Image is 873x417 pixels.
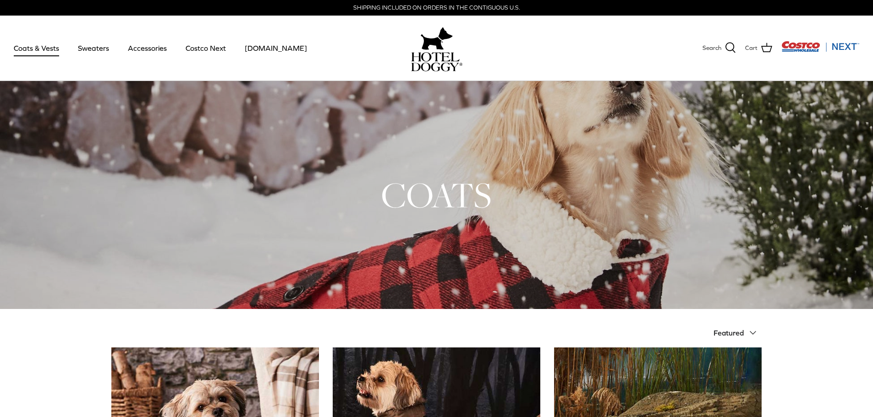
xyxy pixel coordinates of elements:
[236,32,315,64] a: [DOMAIN_NAME]
[703,43,721,53] span: Search
[411,25,462,71] a: hoteldoggy.com hoteldoggycom
[745,43,758,53] span: Cart
[5,32,67,64] a: Coats & Vests
[703,42,736,54] a: Search
[714,323,762,343] button: Featured
[745,42,772,54] a: Cart
[714,329,744,337] span: Featured
[120,32,175,64] a: Accessories
[781,41,859,52] img: Costco Next
[111,173,762,217] h1: COATS
[421,25,453,52] img: hoteldoggy.com
[411,52,462,71] img: hoteldoggycom
[781,47,859,54] a: Visit Costco Next
[177,32,234,64] a: Costco Next
[70,32,117,64] a: Sweaters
